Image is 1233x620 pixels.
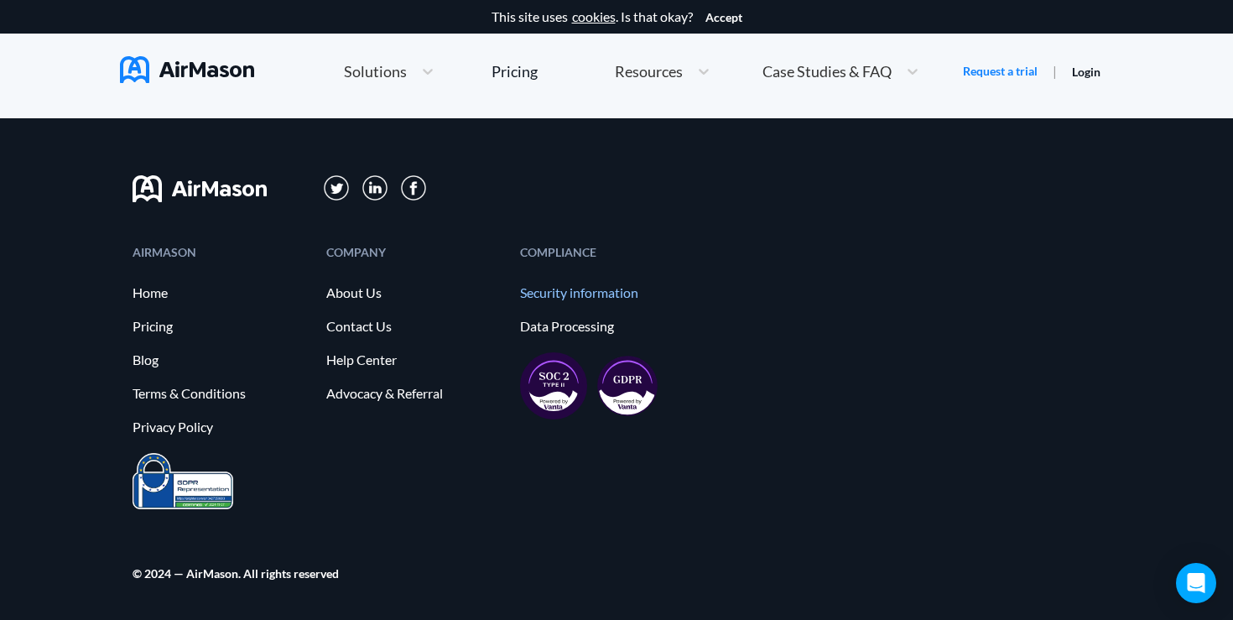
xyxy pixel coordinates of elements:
[520,319,697,334] a: Data Processing
[362,175,388,201] img: svg+xml;base64,PD94bWwgdmVyc2lvbj0iMS4wIiBlbmNvZGluZz0iVVRGLTgiPz4KPHN2ZyB3aWR0aD0iMzFweCIgaGVpZ2...
[133,419,310,435] a: Privacy Policy
[1176,563,1216,603] div: Open Intercom Messenger
[326,247,503,258] div: COMPANY
[762,64,892,79] span: Case Studies & FAQ
[597,356,658,416] img: gdpr-98ea35551734e2af8fd9405dbdaf8c18.svg
[133,568,339,579] div: © 2024 — AirMason. All rights reserved
[492,64,538,79] div: Pricing
[133,386,310,401] a: Terms & Conditions
[133,175,267,202] img: svg+xml;base64,PHN2ZyB3aWR0aD0iMTYwIiBoZWlnaHQ9IjMyIiB2aWV3Qm94PSIwIDAgMTYwIDMyIiBmaWxsPSJub25lIi...
[120,56,254,83] img: AirMason Logo
[615,64,683,79] span: Resources
[326,319,503,334] a: Contact Us
[326,285,503,300] a: About Us
[520,285,697,300] a: Security information
[344,64,407,79] span: Solutions
[326,386,503,401] a: Advocacy & Referral
[133,285,310,300] a: Home
[133,319,310,334] a: Pricing
[324,175,350,201] img: svg+xml;base64,PD94bWwgdmVyc2lvbj0iMS4wIiBlbmNvZGluZz0iVVRGLTgiPz4KPHN2ZyB3aWR0aD0iMzFweCIgaGVpZ2...
[133,352,310,367] a: Blog
[520,352,587,419] img: soc2-17851990f8204ed92eb8cdb2d5e8da73.svg
[1072,65,1100,79] a: Login
[572,9,616,24] a: cookies
[326,352,503,367] a: Help Center
[133,247,310,258] div: AIRMASON
[520,247,697,258] div: COMPLIANCE
[705,11,742,24] button: Accept cookies
[133,453,233,509] img: prighter-certificate-eu-7c0b0bead1821e86115914626e15d079.png
[492,56,538,86] a: Pricing
[401,175,426,201] img: svg+xml;base64,PD94bWwgdmVyc2lvbj0iMS4wIiBlbmNvZGluZz0iVVRGLTgiPz4KPHN2ZyB3aWR0aD0iMzBweCIgaGVpZ2...
[963,63,1038,80] a: Request a trial
[1053,63,1057,79] span: |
